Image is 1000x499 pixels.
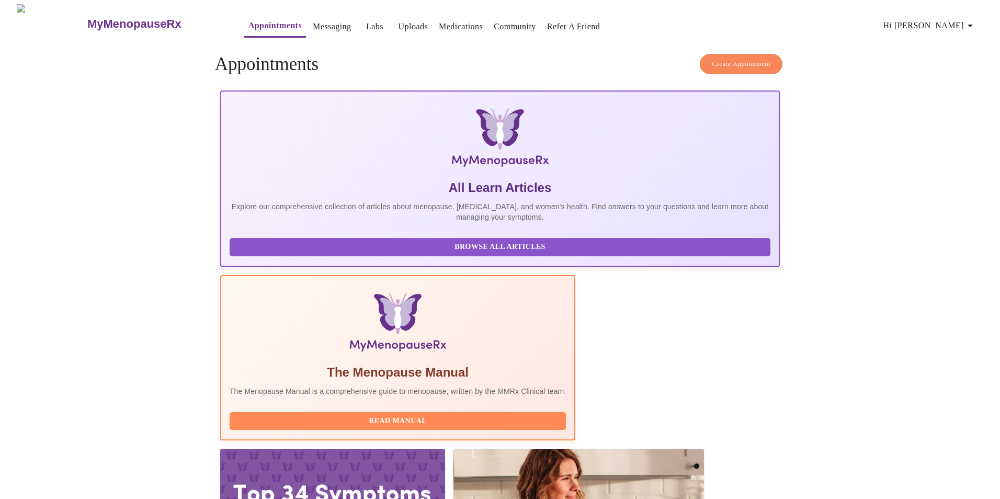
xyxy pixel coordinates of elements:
p: The Menopause Manual is a comprehensive guide to menopause, written by the MMRx Clinical team. [230,386,566,396]
a: Browse All Articles [230,242,773,251]
h5: The Menopause Manual [230,364,566,381]
span: Read Manual [240,415,556,428]
span: Browse All Articles [240,241,760,254]
button: Appointments [244,15,306,38]
button: Uploads [394,16,433,37]
button: Read Manual [230,412,566,430]
img: MyMenopauseRx Logo [314,108,687,171]
button: Browse All Articles [230,238,770,256]
button: Hi [PERSON_NAME] [879,15,981,36]
img: MyMenopauseRx Logo [17,4,86,43]
a: Read Manual [230,416,569,425]
a: MyMenopauseRx [86,6,223,42]
button: Messaging [309,16,355,37]
button: Labs [358,16,392,37]
p: Explore our comprehensive collection of articles about menopause, [MEDICAL_DATA], and women's hea... [230,201,770,222]
a: Labs [366,19,383,34]
button: Refer a Friend [543,16,605,37]
a: Uploads [399,19,428,34]
span: Create Appointment [712,58,770,70]
h5: All Learn Articles [230,179,770,196]
img: Menopause Manual [283,293,513,356]
button: Community [490,16,540,37]
button: Medications [435,16,487,37]
a: Medications [439,19,483,34]
a: Community [494,19,536,34]
a: Messaging [313,19,351,34]
h3: MyMenopauseRx [87,17,181,31]
a: Appointments [248,18,302,33]
h4: Appointments [215,54,785,75]
a: Refer a Friend [547,19,600,34]
button: Create Appointment [700,54,782,74]
span: Hi [PERSON_NAME] [883,18,976,33]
